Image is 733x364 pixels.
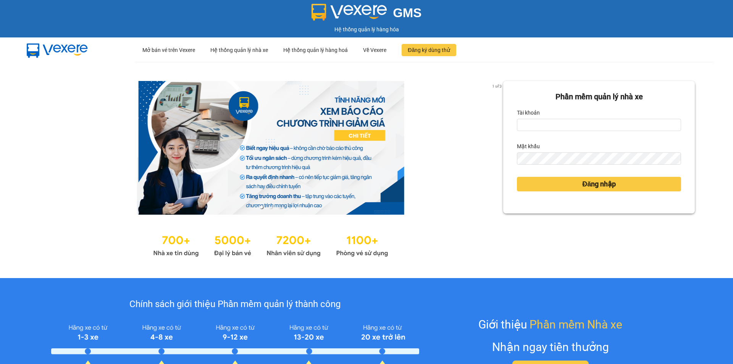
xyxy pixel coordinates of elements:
li: slide item 1 [260,205,263,209]
img: Statistics.png [153,230,388,259]
div: Hệ thống quản lý hàng hoá [283,38,348,62]
button: Đăng ký dùng thử [402,44,456,56]
div: Phần mềm quản lý nhà xe [517,91,681,103]
button: next slide / item [492,81,503,215]
a: GMS [312,11,422,18]
li: slide item 3 [278,205,281,209]
span: Phần mềm Nhà xe [530,315,622,333]
div: Hệ thống quản lý nhà xe [210,38,268,62]
input: Mật khẩu [517,152,681,165]
button: previous slide / item [38,81,49,215]
img: mbUUG5Q.png [19,37,95,63]
img: logo 2 [312,4,387,21]
button: Đăng nhập [517,177,681,191]
div: Nhận ngay tiền thưởng [492,338,609,356]
div: Mở bán vé trên Vexere [142,38,195,62]
span: Đăng ký dùng thử [408,46,450,54]
div: Giới thiệu [478,315,622,333]
div: Hệ thống quản lý hàng hóa [2,25,731,34]
label: Mật khẩu [517,140,540,152]
div: Chính sách giới thiệu Phần mềm quản lý thành công [51,297,419,312]
span: Đăng nhập [582,179,616,189]
label: Tài khoản [517,107,540,119]
p: 1 of 3 [490,81,503,91]
span: GMS [393,6,421,20]
div: Về Vexere [363,38,386,62]
li: slide item 2 [269,205,272,209]
input: Tài khoản [517,119,681,131]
